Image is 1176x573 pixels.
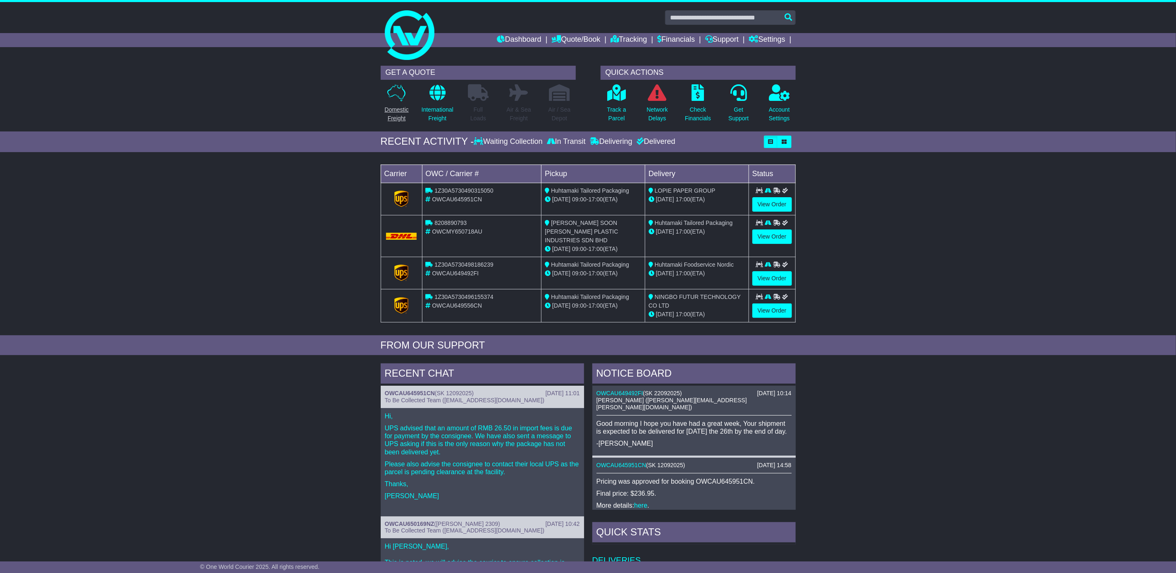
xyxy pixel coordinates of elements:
span: 1Z30A5730498186239 [434,261,493,268]
p: Air & Sea Freight [507,105,531,123]
a: Settings [749,33,785,47]
p: Hi, [385,412,580,420]
span: Huhtamaki Tailored Packaging [551,294,629,300]
span: OWCMY650718AU [432,228,482,235]
p: UPS advised that an amount of RMB 26.50 in import fees is due for payment by the consignee. We ha... [385,424,580,456]
img: GetCarrierServiceLogo [394,265,408,281]
span: © One World Courier 2025. All rights reserved. [200,563,320,570]
span: SK 22092025 [645,390,680,396]
img: DHL.png [386,233,417,239]
span: 8208890793 [434,220,467,226]
p: International Freight [422,105,453,123]
a: here [634,502,647,509]
td: Status [749,165,795,183]
a: Financials [657,33,695,47]
span: 17:00 [676,311,690,318]
div: RECENT ACTIVITY - [381,136,474,148]
p: Final price: $236.95. [596,489,792,497]
div: (ETA) [649,195,745,204]
div: FROM OUR SUPPORT [381,339,796,351]
span: 17:00 [589,270,603,277]
div: [DATE] 11:01 [545,390,580,397]
p: Domestic Freight [384,105,408,123]
div: Quick Stats [592,522,796,544]
div: NOTICE BOARD [592,363,796,386]
img: GetCarrierServiceLogo [394,191,408,207]
span: 17:00 [676,196,690,203]
span: [DATE] [656,270,674,277]
div: Waiting Collection [474,137,544,146]
a: Support [705,33,739,47]
span: Huhtamaki Tailored Packaging [551,261,629,268]
div: Delivering [588,137,635,146]
span: 17:00 [676,270,690,277]
p: Network Delays [646,105,668,123]
div: ( ) [385,390,580,397]
span: 17:00 [589,246,603,252]
span: 09:00 [572,270,587,277]
span: 1Z30A5730496155374 [434,294,493,300]
p: Full Loads [468,105,489,123]
span: SK 12092025 [437,390,472,396]
div: [DATE] 10:14 [757,390,791,397]
span: [DATE] [656,228,674,235]
div: [DATE] 14:58 [757,462,791,469]
span: [DATE] [552,196,570,203]
span: 17:00 [589,196,603,203]
a: InternationalFreight [421,84,454,127]
span: OWCAU649556CN [432,302,482,309]
span: [DATE] [552,270,570,277]
div: - (ETA) [545,269,642,278]
span: [PERSON_NAME] 2309 [436,520,498,527]
span: [DATE] [656,311,674,318]
p: Pricing was approved for booking OWCAU645951CN. [596,477,792,485]
div: RECENT CHAT [381,363,584,386]
span: OWCAU649492FI [432,270,479,277]
a: OWCAU645951CN [385,390,435,396]
div: - (ETA) [545,245,642,253]
span: OWCAU645951CN [432,196,482,203]
a: Dashboard [497,33,541,47]
div: ( ) [596,390,792,397]
td: Delivery [645,165,749,183]
a: Tracking [611,33,647,47]
span: To Be Collected Team ([EMAIL_ADDRESS][DOMAIN_NAME]) [385,527,544,534]
div: Delivered [635,137,675,146]
span: 1Z30A5730490315050 [434,187,493,194]
a: Quote/Book [551,33,600,47]
div: (ETA) [649,269,745,278]
p: Check Financials [685,105,711,123]
p: -[PERSON_NAME] [596,439,792,447]
a: Track aParcel [607,84,627,127]
span: Huhtamaki Tailored Packaging [551,187,629,194]
a: NetworkDelays [646,84,668,127]
span: Huhtamaki Tailored Packaging [655,220,733,226]
div: In Transit [545,137,588,146]
a: OWCAU645951CN [596,462,646,468]
a: View Order [752,229,792,244]
span: [DATE] [552,246,570,252]
span: 17:00 [676,228,690,235]
a: DomesticFreight [384,84,409,127]
span: LOPIE PAPER GROUP [655,187,716,194]
p: Thanks, [385,480,580,488]
p: More details: . [596,501,792,509]
div: ( ) [596,462,792,469]
div: QUICK ACTIONS [601,66,796,80]
p: Please also advise the consignee to contact their local UPS as the parcel is pending clearance at... [385,460,580,476]
span: 09:00 [572,246,587,252]
a: View Order [752,271,792,286]
a: OWCAU650169NZ [385,520,434,527]
span: To Be Collected Team ([EMAIL_ADDRESS][DOMAIN_NAME]) [385,397,544,403]
td: OWC / Carrier # [422,165,541,183]
a: View Order [752,197,792,212]
p: Account Settings [769,105,790,123]
div: GET A QUOTE [381,66,576,80]
div: (ETA) [649,310,745,319]
span: 09:00 [572,302,587,309]
div: - (ETA) [545,195,642,204]
span: [PERSON_NAME] SOON [PERSON_NAME] PLASTIC INDUSTRIES SDN BHD [545,220,618,244]
div: ( ) [385,520,580,528]
span: NINGBO FUTUR TECHNOLOGY CO LTD [649,294,741,309]
span: [DATE] [656,196,674,203]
